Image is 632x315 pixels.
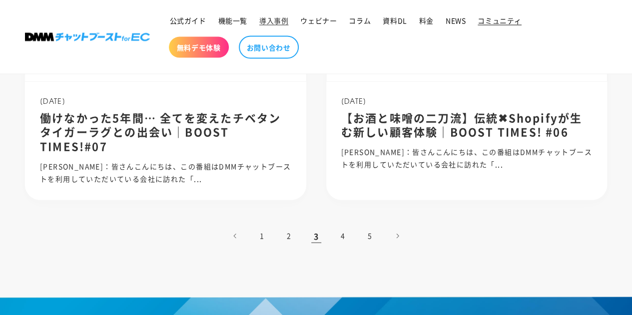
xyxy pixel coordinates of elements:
[212,10,253,31] a: 機能一覧
[446,16,466,25] span: NEWS
[25,33,150,41] img: 株式会社DMM Boost
[239,36,299,59] a: お問い合わせ
[440,10,472,31] a: NEWS
[305,225,327,247] span: 3ページ
[177,43,221,52] span: 無料デモ体験
[170,16,206,25] span: 公式ガイド
[40,160,291,185] p: [PERSON_NAME]：皆さんこんにちは、この番組はDMMチャットブーストを利用していただいている会社に訪れた「...
[253,10,294,31] a: 導入事例
[332,225,354,247] a: 4ページ
[300,16,337,25] span: ウェビナー
[259,16,288,25] span: 導入事例
[224,225,246,247] a: 前のページ
[40,110,291,153] h2: 働けなかった5年間… 全てを変えたチベタンタイガーラグとの出会い｜BOOST TIMES!#07
[341,146,593,171] p: [PERSON_NAME]：皆さんこんにちは、この番組はDMMチャットブーストを利用していただいている会社に訪れた「...
[294,10,343,31] a: ウェビナー
[359,225,381,247] a: 5ページ
[40,96,65,106] span: [DATE]
[419,16,434,25] span: 料金
[472,10,528,31] a: コミュニティ
[169,37,229,58] a: 無料デモ体験
[251,225,273,247] a: 1ページ
[383,16,407,25] span: 資料DL
[349,16,371,25] span: コラム
[478,16,522,25] span: コミュニティ
[278,225,300,247] a: 2ページ
[386,225,408,247] a: 次のページ
[341,96,367,106] span: [DATE]
[377,10,413,31] a: 資料DL
[164,10,212,31] a: 公式ガイド
[218,16,247,25] span: 機能一覧
[341,110,593,139] h2: 【お酒と味噌の二刀流】伝統✖︎Shopifyが生む新しい顧客体験｜BOOST TIMES! #06
[247,43,291,52] span: お問い合わせ
[25,225,607,247] nav: ページネーション
[343,10,377,31] a: コラム
[413,10,440,31] a: 料金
